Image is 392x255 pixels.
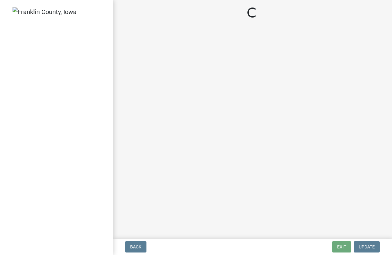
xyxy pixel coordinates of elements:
[332,241,351,252] button: Exit
[125,241,146,252] button: Back
[13,7,77,17] img: Franklin County, Iowa
[130,244,141,249] span: Back
[354,241,380,252] button: Update
[359,244,375,249] span: Update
